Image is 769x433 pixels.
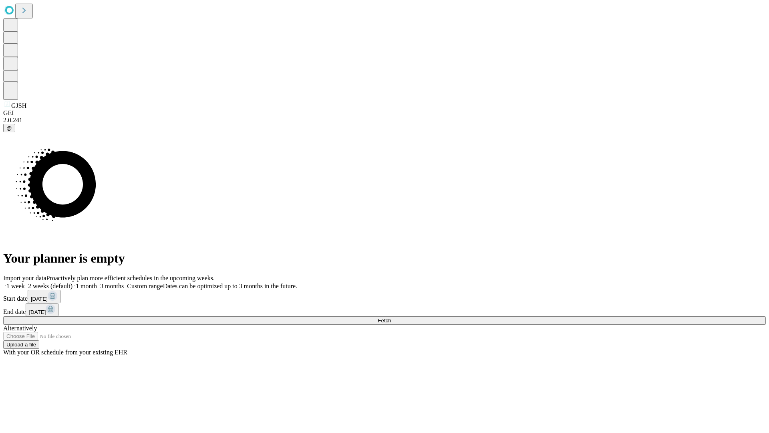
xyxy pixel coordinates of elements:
span: Custom range [127,283,163,289]
h1: Your planner is empty [3,251,766,266]
span: Import your data [3,275,46,281]
span: Proactively plan more efficient schedules in the upcoming weeks. [46,275,215,281]
button: Upload a file [3,340,39,349]
span: 1 month [76,283,97,289]
button: [DATE] [26,303,58,316]
span: 1 week [6,283,25,289]
span: 3 months [100,283,124,289]
button: [DATE] [28,290,60,303]
div: Start date [3,290,766,303]
span: [DATE] [29,309,46,315]
span: Fetch [378,318,391,324]
span: [DATE] [31,296,48,302]
div: End date [3,303,766,316]
span: GJSH [11,102,26,109]
span: 2 weeks (default) [28,283,72,289]
span: Alternatively [3,325,37,332]
button: Fetch [3,316,766,325]
button: @ [3,124,15,132]
span: @ [6,125,12,131]
span: Dates can be optimized up to 3 months in the future. [163,283,297,289]
div: GEI [3,109,766,117]
span: With your OR schedule from your existing EHR [3,349,127,356]
div: 2.0.241 [3,117,766,124]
